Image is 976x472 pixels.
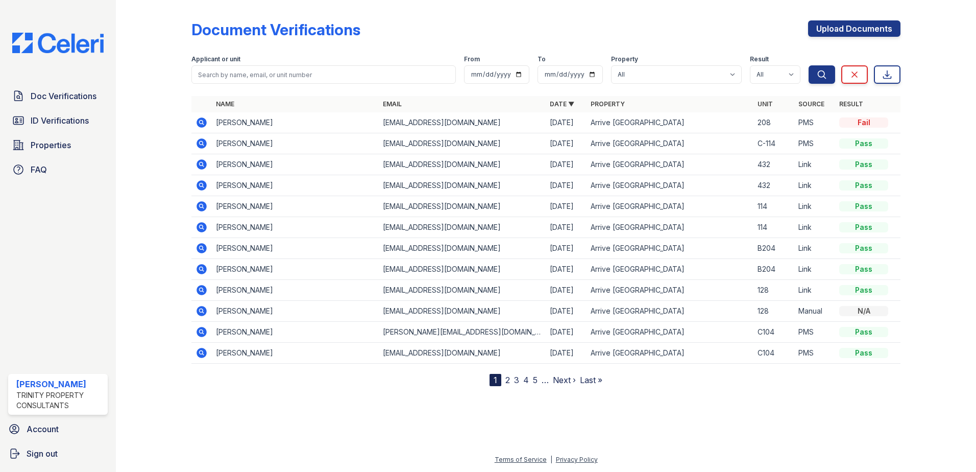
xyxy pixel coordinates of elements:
[379,280,546,301] td: [EMAIL_ADDRESS][DOMAIN_NAME]
[464,55,480,63] label: From
[587,238,753,259] td: Arrive [GEOGRAPHIC_DATA]
[212,133,379,154] td: [PERSON_NAME]
[31,139,71,151] span: Properties
[216,100,234,108] a: Name
[587,322,753,343] td: Arrive [GEOGRAPHIC_DATA]
[587,280,753,301] td: Arrive [GEOGRAPHIC_DATA]
[839,117,888,128] div: Fail
[27,447,58,460] span: Sign out
[587,175,753,196] td: Arrive [GEOGRAPHIC_DATA]
[212,280,379,301] td: [PERSON_NAME]
[546,196,587,217] td: [DATE]
[533,375,538,385] a: 5
[839,138,888,149] div: Pass
[587,301,753,322] td: Arrive [GEOGRAPHIC_DATA]
[553,375,576,385] a: Next ›
[383,100,402,108] a: Email
[839,243,888,253] div: Pass
[794,280,835,301] td: Link
[587,217,753,238] td: Arrive [GEOGRAPHIC_DATA]
[794,133,835,154] td: PMS
[839,180,888,191] div: Pass
[546,217,587,238] td: [DATE]
[546,259,587,280] td: [DATE]
[379,322,546,343] td: [PERSON_NAME][EMAIL_ADDRESS][DOMAIN_NAME]
[839,201,888,211] div: Pass
[794,112,835,133] td: PMS
[758,100,773,108] a: Unit
[550,456,552,463] div: |
[379,217,546,238] td: [EMAIL_ADDRESS][DOMAIN_NAME]
[546,343,587,364] td: [DATE]
[212,112,379,133] td: [PERSON_NAME]
[4,419,112,439] a: Account
[839,222,888,232] div: Pass
[505,375,510,385] a: 2
[753,154,794,175] td: 432
[794,343,835,364] td: PMS
[587,343,753,364] td: Arrive [GEOGRAPHIC_DATA]
[379,343,546,364] td: [EMAIL_ADDRESS][DOMAIN_NAME]
[379,259,546,280] td: [EMAIL_ADDRESS][DOMAIN_NAME]
[839,348,888,358] div: Pass
[580,375,602,385] a: Last »
[546,322,587,343] td: [DATE]
[8,159,108,180] a: FAQ
[591,100,625,108] a: Property
[16,378,104,390] div: [PERSON_NAME]
[31,163,47,176] span: FAQ
[379,238,546,259] td: [EMAIL_ADDRESS][DOMAIN_NAME]
[490,374,501,386] div: 1
[27,423,59,435] span: Account
[794,259,835,280] td: Link
[4,33,112,53] img: CE_Logo_Blue-a8612792a0a2168367f1c8372b55b34899dd931a85d93a1a3d3e32e68fde9ad4.png
[538,55,546,63] label: To
[587,112,753,133] td: Arrive [GEOGRAPHIC_DATA]
[587,154,753,175] td: Arrive [GEOGRAPHIC_DATA]
[31,114,89,127] span: ID Verifications
[212,238,379,259] td: [PERSON_NAME]
[753,133,794,154] td: C-114
[8,86,108,106] a: Doc Verifications
[753,238,794,259] td: B204
[753,175,794,196] td: 432
[495,456,547,463] a: Terms of Service
[750,55,769,63] label: Result
[798,100,824,108] a: Source
[379,196,546,217] td: [EMAIL_ADDRESS][DOMAIN_NAME]
[839,159,888,170] div: Pass
[587,196,753,217] td: Arrive [GEOGRAPHIC_DATA]
[753,217,794,238] td: 114
[31,90,96,102] span: Doc Verifications
[379,112,546,133] td: [EMAIL_ADDRESS][DOMAIN_NAME]
[191,65,456,84] input: Search by name, email, or unit number
[212,196,379,217] td: [PERSON_NAME]
[839,285,888,295] div: Pass
[546,133,587,154] td: [DATE]
[546,154,587,175] td: [DATE]
[379,301,546,322] td: [EMAIL_ADDRESS][DOMAIN_NAME]
[4,443,112,464] a: Sign out
[753,196,794,217] td: 114
[379,175,546,196] td: [EMAIL_ADDRESS][DOMAIN_NAME]
[212,217,379,238] td: [PERSON_NAME]
[514,375,519,385] a: 3
[794,238,835,259] td: Link
[808,20,900,37] a: Upload Documents
[839,264,888,274] div: Pass
[587,133,753,154] td: Arrive [GEOGRAPHIC_DATA]
[753,259,794,280] td: B204
[212,175,379,196] td: [PERSON_NAME]
[546,280,587,301] td: [DATE]
[753,280,794,301] td: 128
[546,238,587,259] td: [DATE]
[379,133,546,154] td: [EMAIL_ADDRESS][DOMAIN_NAME]
[191,55,240,63] label: Applicant or unit
[379,154,546,175] td: [EMAIL_ADDRESS][DOMAIN_NAME]
[212,301,379,322] td: [PERSON_NAME]
[587,259,753,280] td: Arrive [GEOGRAPHIC_DATA]
[542,374,549,386] span: …
[794,301,835,322] td: Manual
[546,175,587,196] td: [DATE]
